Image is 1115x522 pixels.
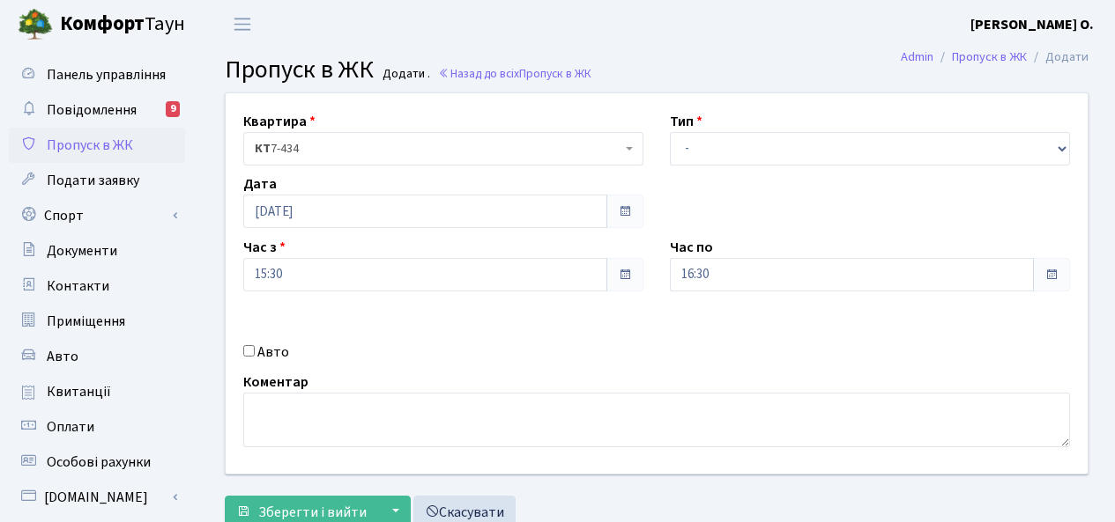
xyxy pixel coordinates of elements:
[255,140,621,158] span: <b>КТ</b>&nbsp;&nbsp;&nbsp;&nbsp;7-434
[379,67,430,82] small: Додати .
[9,445,185,480] a: Особові рахунки
[47,65,166,85] span: Панель управління
[220,10,264,39] button: Переключити навігацію
[9,57,185,92] a: Панель управління
[9,304,185,339] a: Приміщення
[47,241,117,261] span: Документи
[670,237,713,258] label: Час по
[9,339,185,374] a: Авто
[9,163,185,198] a: Подати заявку
[1027,48,1089,67] li: Додати
[258,503,367,522] span: Зберегти і вийти
[438,65,591,82] a: Назад до всіхПропуск в ЖК
[9,233,185,268] a: Документи
[901,48,933,66] a: Admin
[47,452,151,472] span: Особові рахунки
[874,39,1115,76] nav: breadcrumb
[9,128,185,163] a: Пропуск в ЖК
[47,382,111,401] span: Квитанції
[47,171,139,190] span: Подати заявку
[18,7,53,42] img: logo.png
[225,52,374,87] span: Пропуск в ЖК
[970,15,1094,34] b: [PERSON_NAME] О.
[47,100,137,120] span: Повідомлення
[9,92,185,128] a: Повідомлення9
[47,136,133,155] span: Пропуск в ЖК
[60,10,185,40] span: Таун
[47,417,94,437] span: Оплати
[519,65,591,82] span: Пропуск в ЖК
[166,101,180,117] div: 9
[243,371,308,393] label: Коментар
[47,312,125,331] span: Приміщення
[9,268,185,304] a: Контакти
[670,111,702,132] label: Тип
[9,374,185,409] a: Квитанції
[255,140,271,158] b: КТ
[243,111,316,132] label: Квартира
[9,198,185,233] a: Спорт
[47,276,109,296] span: Контакти
[970,14,1094,35] a: [PERSON_NAME] О.
[257,342,289,363] label: Авто
[243,173,277,195] label: Дата
[243,132,643,165] span: <b>КТ</b>&nbsp;&nbsp;&nbsp;&nbsp;7-434
[47,347,78,366] span: Авто
[243,237,286,258] label: Час з
[952,48,1027,66] a: Пропуск в ЖК
[9,480,185,515] a: [DOMAIN_NAME]
[9,409,185,445] a: Оплати
[60,10,145,38] b: Комфорт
